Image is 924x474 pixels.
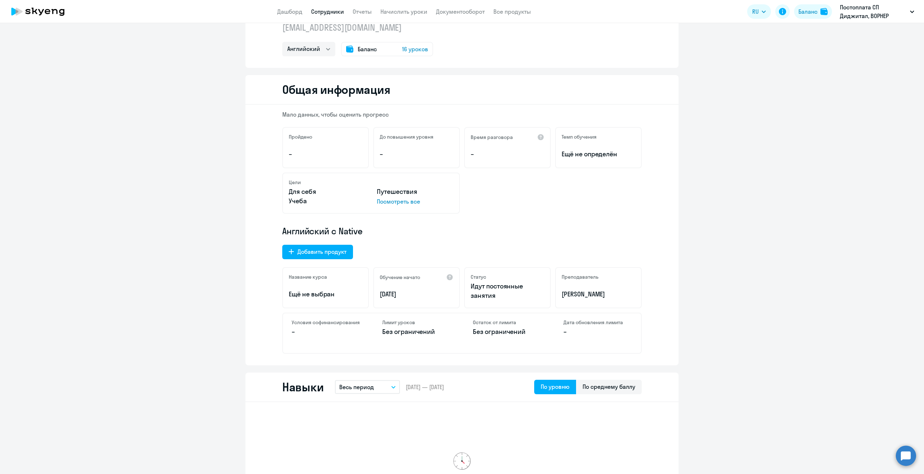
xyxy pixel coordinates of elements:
p: Идут постоянные занятия [471,282,544,300]
p: [EMAIL_ADDRESS][DOMAIN_NAME] [282,22,433,33]
a: Отчеты [353,8,372,15]
p: Посмотреть все [377,197,453,206]
span: Ещё не определён [562,149,635,159]
h5: До повышения уровня [380,134,433,140]
p: Без ограничений [382,327,451,336]
h5: Темп обучения [562,134,597,140]
h5: Время разговора [471,134,513,140]
button: Добавить продукт [282,245,353,259]
p: [PERSON_NAME] [562,290,635,299]
img: balance [820,8,828,15]
p: Весь период [339,383,374,391]
a: Дашборд [277,8,302,15]
button: Балансbalance [794,4,832,19]
div: Баланс [798,7,818,16]
h4: Лимит уроков [382,319,451,326]
a: Начислить уроки [380,8,427,15]
div: По уровню [541,382,570,391]
h5: Статус [471,274,486,280]
button: Весь период [335,380,400,394]
div: Добавить продукт [297,247,346,256]
span: [DATE] — [DATE] [406,383,444,391]
div: По среднему баллу [583,382,635,391]
p: [DATE] [380,290,453,299]
p: – [471,149,544,159]
p: Ещё не выбран [289,290,362,299]
p: Мало данных, чтобы оценить прогресс [282,110,642,118]
a: Сотрудники [311,8,344,15]
h5: Преподаватель [562,274,598,280]
h5: Обучение начато [380,274,420,281]
button: RU [747,4,771,19]
h2: Навыки [282,380,323,394]
h5: Пройдено [289,134,312,140]
a: Все продукты [493,8,531,15]
h4: Остаток от лимита [473,319,542,326]
p: Учеба [289,196,365,206]
h4: Условия софинансирования [292,319,361,326]
span: RU [752,7,759,16]
p: – [289,149,362,159]
p: – [563,327,632,336]
p: Путешествия [377,187,453,196]
a: Документооборот [436,8,485,15]
img: no-data [453,452,471,470]
h5: Цели [289,179,301,186]
h2: Общая информация [282,82,390,97]
p: Для себя [289,187,365,196]
h4: Дата обновления лимита [563,319,632,326]
p: Без ограничений [473,327,542,336]
span: Баланс [358,45,377,53]
p: – [292,327,361,336]
h5: Название курса [289,274,327,280]
span: Английский с Native [282,225,363,237]
span: 16 уроков [402,45,428,53]
button: Постоплата СП Диджитал, ВОРНЕР МЬЮЗИК, ООО [836,3,918,20]
p: – [380,149,453,159]
p: Постоплата СП Диджитал, ВОРНЕР МЬЮЗИК, ООО [840,3,907,20]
